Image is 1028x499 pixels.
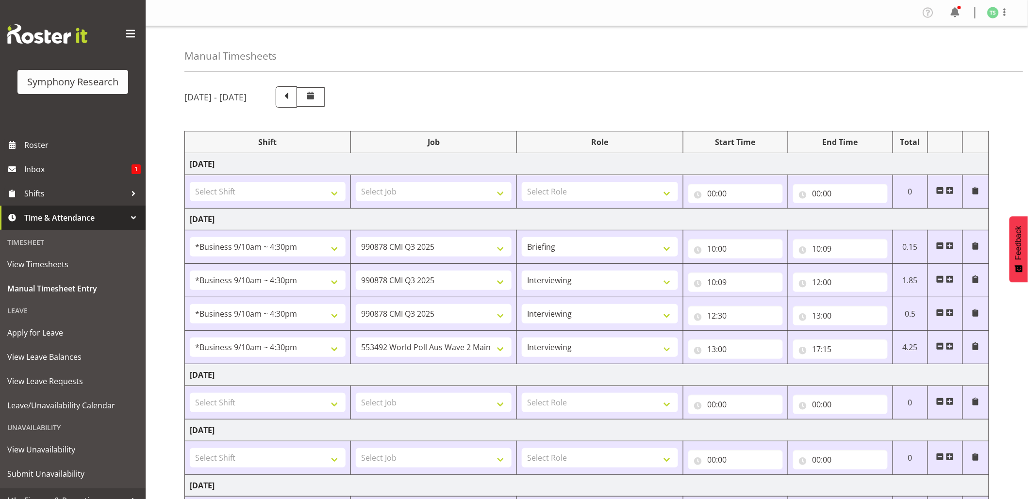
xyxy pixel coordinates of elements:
[522,136,678,148] div: Role
[893,331,928,364] td: 4.25
[793,239,888,258] input: Click to select...
[893,175,928,209] td: 0
[793,306,888,325] input: Click to select...
[893,264,928,297] td: 1.85
[24,210,126,225] span: Time & Attendance
[688,339,783,359] input: Click to select...
[185,153,989,175] td: [DATE]
[688,395,783,414] input: Click to select...
[2,418,143,437] div: Unavailability
[7,374,138,388] span: View Leave Requests
[185,209,989,230] td: [DATE]
[893,441,928,475] td: 0
[2,276,143,301] a: Manual Timesheet Entry
[185,475,989,497] td: [DATE]
[356,136,512,148] div: Job
[688,184,783,203] input: Click to select...
[24,186,126,201] span: Shifts
[190,136,346,148] div: Shift
[7,467,138,481] span: Submit Unavailability
[898,136,923,148] div: Total
[793,136,888,148] div: End Time
[688,136,783,148] div: Start Time
[2,345,143,369] a: View Leave Balances
[24,162,132,177] span: Inbox
[7,24,87,44] img: Rosterit website logo
[2,232,143,252] div: Timesheet
[2,321,143,345] a: Apply for Leave
[793,450,888,469] input: Click to select...
[688,306,783,325] input: Click to select...
[2,437,143,462] a: View Unavailability
[7,257,138,272] span: View Timesheets
[893,386,928,419] td: 0
[2,462,143,486] a: Submit Unavailability
[2,369,143,393] a: View Leave Requests
[132,164,141,174] span: 1
[793,184,888,203] input: Click to select...
[1014,226,1023,260] span: Feedback
[7,325,138,340] span: Apply for Leave
[7,350,138,364] span: View Leave Balances
[893,230,928,264] td: 0.15
[24,138,141,152] span: Roster
[688,273,783,292] input: Click to select...
[27,75,118,89] div: Symphony Research
[793,339,888,359] input: Click to select...
[184,50,277,62] h4: Manual Timesheets
[185,419,989,441] td: [DATE]
[7,281,138,296] span: Manual Timesheet Entry
[1010,216,1028,282] button: Feedback - Show survey
[893,297,928,331] td: 0.5
[2,301,143,321] div: Leave
[185,364,989,386] td: [DATE]
[2,393,143,418] a: Leave/Unavailability Calendar
[793,395,888,414] input: Click to select...
[7,442,138,457] span: View Unavailability
[793,273,888,292] input: Click to select...
[2,252,143,276] a: View Timesheets
[184,92,247,102] h5: [DATE] - [DATE]
[987,7,999,18] img: tanya-stebbing1954.jpg
[688,239,783,258] input: Click to select...
[7,398,138,413] span: Leave/Unavailability Calendar
[688,450,783,469] input: Click to select...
